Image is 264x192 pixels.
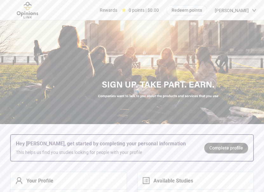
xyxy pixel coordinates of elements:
div: This helps us find you studies looking for people with your profile [16,149,194,156]
span: user [15,177,23,184]
div: Available Studies [150,177,193,185]
span: star [122,8,126,12]
button: Redeem points [166,5,207,15]
span: [PERSON_NAME] [215,0,249,21]
span: Complete profile [209,144,243,151]
div: Your Profile [23,177,53,185]
h5: Hey [PERSON_NAME], get started by completing your personal information [16,140,194,148]
span: profile [142,177,150,184]
span: Redeem points [172,7,202,14]
span: down [252,8,256,13]
a: Complete profile [204,143,248,153]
